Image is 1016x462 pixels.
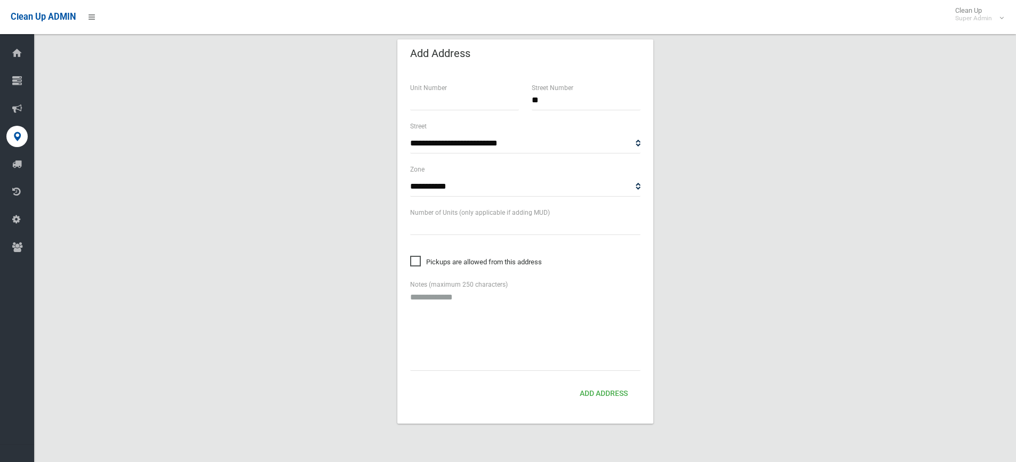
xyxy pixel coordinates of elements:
small: Super Admin [955,14,992,22]
button: Add Address [575,384,632,404]
span: Pickups are allowed from this address [410,256,542,269]
span: Clean Up [950,6,1003,22]
span: Clean Up ADMIN [11,12,76,22]
header: Add Address [397,43,483,64]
